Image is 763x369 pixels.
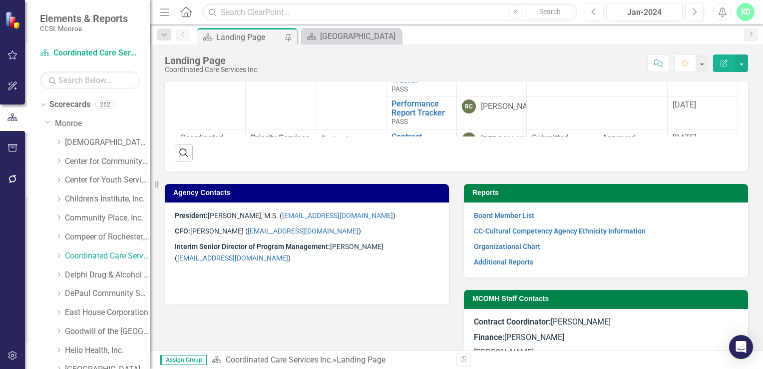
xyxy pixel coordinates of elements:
a: Scorecards [49,99,90,110]
a: Coordinated Care Services Inc. [226,355,333,364]
a: Contract Addendum [391,132,451,150]
td: Double-Click to Edit [668,129,738,162]
a: Board Member List [474,211,534,219]
td: Double-Click to Edit [527,96,597,129]
span: [PERSON_NAME], M.S. ( ) [175,211,395,219]
div: Coordinated Care Services Inc. [165,66,259,73]
span: [PERSON_NAME] [474,317,611,326]
span: [PERSON_NAME] ( [175,227,359,235]
strong: CFO: [175,227,190,235]
td: Double-Click to Edit [597,129,668,162]
p: Coordinated Care Services Inc. [180,132,240,167]
div: Landing Page [165,55,259,66]
a: Compeer of Rochester, Inc. [65,231,150,243]
a: [EMAIL_ADDRESS][DOMAIN_NAME] [248,227,359,235]
a: East House Corporation [65,307,150,318]
td: Double-Click to Edit [456,129,527,162]
td: Double-Click to Edit Right Click for Context Menu [386,96,456,129]
a: Center for Youth Services, Inc. [65,174,150,186]
td: Double-Click to Edit [668,96,738,129]
div: [PERSON_NAME] [481,101,541,112]
p: [PERSON_NAME] [474,345,738,360]
h3: MCOMH Staff Contacts [472,295,743,302]
a: CC-Cultural Competency Agency Ethnicity Information [474,227,646,235]
span: PASS [391,117,408,125]
td: Double-Click to Edit [597,96,668,129]
div: Landing Page [216,31,282,43]
p: [PERSON_NAME] [474,330,738,345]
a: [EMAIL_ADDRESS][DOMAIN_NAME] [177,254,288,262]
td: Double-Click to Edit Right Click for Context Menu [386,129,456,162]
div: RC [462,132,476,146]
a: [EMAIL_ADDRESS][DOMAIN_NAME] [282,211,393,219]
span: Approved [602,133,636,142]
img: ClearPoint Strategy [5,11,22,29]
button: KD [737,3,755,21]
input: Search ClearPoint... [202,3,577,21]
strong: President: [175,211,208,219]
span: ) [359,227,361,235]
strong: Finance: [474,332,504,342]
a: [DEMOGRAPHIC_DATA] Charities Family & Community Services [65,137,150,148]
span: PASS [391,85,408,93]
h3: Agency Contacts [173,189,444,196]
small: CCSI: Monroe [40,24,128,32]
strong: Contract Coordinator: [474,317,551,326]
input: Search Below... [40,71,140,89]
span: [DATE] [673,100,696,109]
button: Search [525,5,575,19]
span: [PERSON_NAME] ( ) [175,242,383,262]
a: Coordinated Care Services Inc. [40,47,140,59]
a: Delphi Drug & Alcohol Council [65,269,150,281]
span: Submitted [532,133,568,142]
a: Coordinated Care Services Inc. [65,250,150,262]
a: Performance Report Tracker [391,99,451,117]
span: [DATE] [673,133,696,142]
a: Community Place, Inc. [65,212,150,224]
div: Jan-2024 [610,6,679,18]
div: » [212,354,449,366]
a: Organizational Chart [474,242,540,250]
span: Assign Group [160,355,207,365]
div: RC [462,99,476,113]
a: Monroe [55,118,150,129]
td: Double-Click to Edit [456,96,527,129]
a: Goodwill of the [GEOGRAPHIC_DATA] [65,326,150,337]
div: Open Intercom Messenger [729,335,753,359]
a: Center for Community Alternatives [65,156,150,167]
strong: Interim Senior Director of Program Management: [175,242,330,250]
a: Children's Institute, Inc. [65,193,150,205]
span: Search [539,7,561,15]
h3: Reports [472,189,743,196]
a: Helio Health, Inc. [65,345,150,356]
a: Contract Addendum [321,134,356,153]
a: Additional Reports [474,258,533,266]
div: [PERSON_NAME] [481,134,541,145]
td: Double-Click to Edit [175,129,246,228]
button: Jan-2024 [606,3,683,21]
td: Double-Click to Edit [527,129,597,162]
a: DePaul Community Services, lnc. [65,288,150,299]
a: [GEOGRAPHIC_DATA] [304,30,398,42]
span: Priority Services [251,133,310,142]
div: [GEOGRAPHIC_DATA] [320,30,398,42]
div: Landing Page [337,355,385,364]
div: 262 [95,100,115,109]
td: Double-Click to Edit [316,129,386,228]
span: Elements & Reports [40,12,128,24]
